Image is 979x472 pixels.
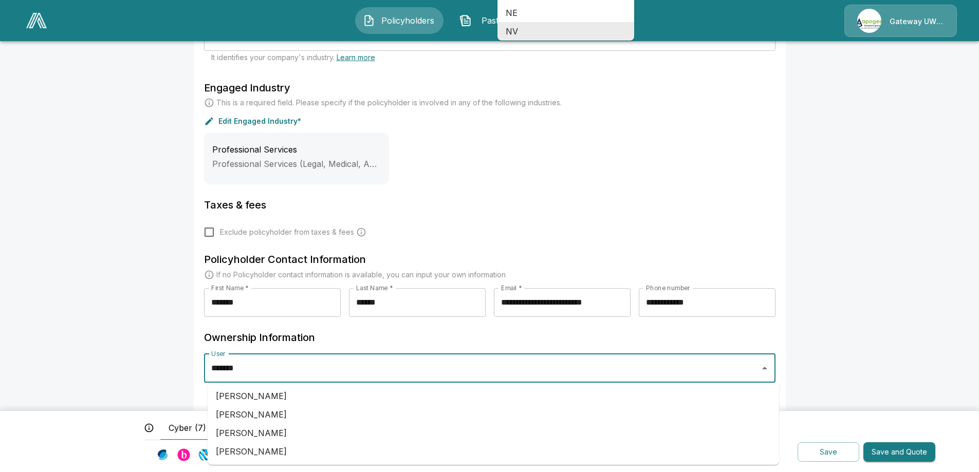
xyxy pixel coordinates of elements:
[204,80,775,96] h6: Engaged Industry
[204,197,775,213] h6: Taxes & fees
[216,98,562,108] p: This is a required field. Please specify if the policyholder is involved in any of the following ...
[452,7,540,34] button: Past quotes IconPast quotes
[216,270,506,280] p: If no Policyholder contact information is available, you can input your own information
[459,14,472,27] img: Past quotes Icon
[208,387,779,405] li: [PERSON_NAME]
[646,284,690,292] label: Phone number
[204,329,775,346] h6: Ownership Information
[497,4,634,22] li: NE
[337,53,375,62] a: Learn more
[212,144,297,155] span: Professional Services
[208,442,779,461] li: [PERSON_NAME]
[501,284,522,292] label: Email *
[212,159,546,169] span: Professional Services (Legal, Medical, A&E, or other licensed professional - services)
[208,405,779,424] li: [PERSON_NAME]
[26,13,47,28] img: AA Logo
[211,53,375,62] span: It identifies your company's industry.
[169,422,206,434] span: Cyber (7)
[211,349,226,358] label: User
[356,227,366,237] svg: Carrier and processing fees will still be applied
[198,448,211,461] img: Carrier Logo
[379,14,436,27] span: Policyholders
[220,227,354,237] span: Exclude policyholder from taxes & fees
[363,14,375,27] img: Policyholders Icon
[476,14,532,27] span: Past quotes
[208,424,779,442] li: [PERSON_NAME]
[211,284,249,292] label: First Name *
[758,361,772,375] button: Close
[218,118,301,125] p: Edit Engaged Industry*
[356,284,393,292] label: Last Name *
[355,7,444,34] button: Policyholders IconPolicyholders
[204,251,775,268] h6: Policyholder Contact Information
[497,22,634,41] li: NV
